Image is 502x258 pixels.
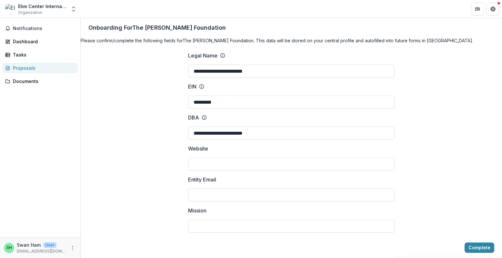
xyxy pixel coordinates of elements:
[3,36,78,47] a: Dashboard
[188,176,216,183] p: Entity Email
[188,114,199,121] p: DBA
[13,26,75,31] span: Notifications
[13,78,73,85] div: Documents
[17,242,41,248] p: Swan Ham
[69,3,78,15] button: Open entity switcher
[13,38,73,45] div: Dashboard
[188,207,206,214] p: Mission
[18,3,66,10] div: Elim Center International
[3,63,78,73] a: Proposals
[17,248,66,254] p: [EMAIL_ADDRESS][DOMAIN_NAME]
[88,23,226,32] p: Onboarding For The [PERSON_NAME] Foundation
[69,244,76,252] button: More
[13,51,73,58] div: Tasks
[487,3,499,15] button: Get Help
[18,10,42,15] span: Organization
[6,246,12,250] div: Swan Ham
[81,37,502,44] h4: Please confirm/complete the following fields for The [PERSON_NAME] Foundation . This data will be...
[43,242,56,248] p: User
[3,49,78,60] a: Tasks
[465,243,494,253] button: Complete
[5,4,15,14] img: Elim Center International
[188,145,208,152] p: Website
[188,52,217,59] p: Legal Name
[3,76,78,87] a: Documents
[3,23,78,34] button: Notifications
[471,3,484,15] button: Partners
[13,65,73,71] div: Proposals
[188,83,196,90] p: EIN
